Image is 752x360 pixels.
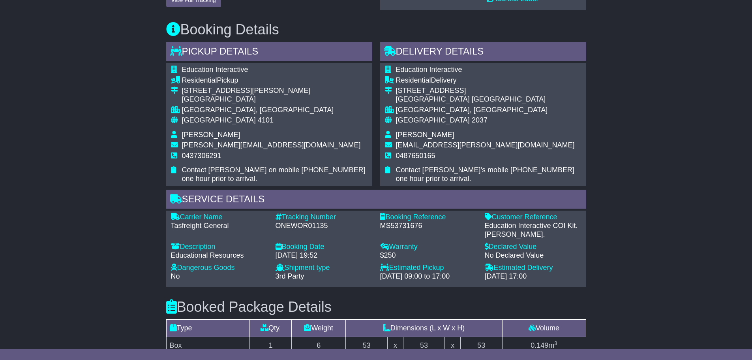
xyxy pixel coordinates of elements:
[182,95,368,104] div: [GEOGRAPHIC_DATA]
[396,66,462,74] span: Education Interactive
[396,106,581,115] div: [GEOGRAPHIC_DATA], [GEOGRAPHIC_DATA]
[182,166,366,183] span: Contact [PERSON_NAME] on mobile [PHONE_NUMBER] one hour prior to arrival.
[403,337,445,354] td: 53
[396,131,454,139] span: [PERSON_NAME]
[250,337,292,354] td: 1
[166,320,250,337] td: Type
[380,272,477,281] div: [DATE] 09:00 to 17:00
[250,320,292,337] td: Qty.
[485,264,581,272] div: Estimated Delivery
[166,190,586,211] div: Service Details
[472,116,488,124] span: 2037
[182,66,248,74] span: Education Interactive
[531,341,548,349] span: 0.149
[171,243,268,251] div: Description
[171,213,268,222] div: Carrier Name
[380,243,477,251] div: Warranty
[396,152,435,160] span: 0487650165
[276,213,372,222] div: Tracking Number
[166,22,586,38] h3: Booking Details
[396,141,575,149] span: [EMAIL_ADDRESS][PERSON_NAME][DOMAIN_NAME]
[182,76,217,84] span: Residential
[276,272,304,280] span: 3rd Party
[502,320,586,337] td: Volume
[554,340,557,346] sup: 3
[171,222,268,230] div: Tasfreight General
[380,264,477,272] div: Estimated Pickup
[485,222,581,239] div: Education Interactive COI Kit. [PERSON_NAME].
[380,42,586,63] div: Delivery Details
[396,76,431,84] span: Residential
[182,131,240,139] span: [PERSON_NAME]
[502,337,586,354] td: m
[396,95,581,104] div: [GEOGRAPHIC_DATA] [GEOGRAPHIC_DATA]
[276,222,372,230] div: ONEWOR01135
[380,222,477,230] div: MS53731676
[346,320,502,337] td: Dimensions (L x W x H)
[182,116,256,124] span: [GEOGRAPHIC_DATA]
[485,243,581,251] div: Declared Value
[171,251,268,260] div: Educational Resources
[182,141,361,149] span: [PERSON_NAME][EMAIL_ADDRESS][DOMAIN_NAME]
[396,116,470,124] span: [GEOGRAPHIC_DATA]
[380,251,477,260] div: $250
[485,213,581,222] div: Customer Reference
[182,106,368,115] div: [GEOGRAPHIC_DATA], [GEOGRAPHIC_DATA]
[276,264,372,272] div: Shipment type
[166,42,372,63] div: Pickup Details
[485,272,581,281] div: [DATE] 17:00
[276,243,372,251] div: Booking Date
[171,272,180,280] span: No
[182,87,368,95] div: [STREET_ADDRESS][PERSON_NAME]
[292,320,346,337] td: Weight
[182,152,221,160] span: 0437306291
[182,76,368,85] div: Pickup
[166,337,250,354] td: Box
[396,166,575,183] span: Contact [PERSON_NAME]'s mobile [PHONE_NUMBER] one hour prior to arrival.
[388,337,403,354] td: x
[485,251,581,260] div: No Declared Value
[460,337,502,354] td: 53
[292,337,346,354] td: 6
[380,213,477,222] div: Booking Reference
[445,337,460,354] td: x
[276,251,372,260] div: [DATE] 19:52
[166,299,586,315] h3: Booked Package Details
[346,337,388,354] td: 53
[171,264,268,272] div: Dangerous Goods
[396,76,581,85] div: Delivery
[396,87,581,95] div: [STREET_ADDRESS]
[258,116,274,124] span: 4101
